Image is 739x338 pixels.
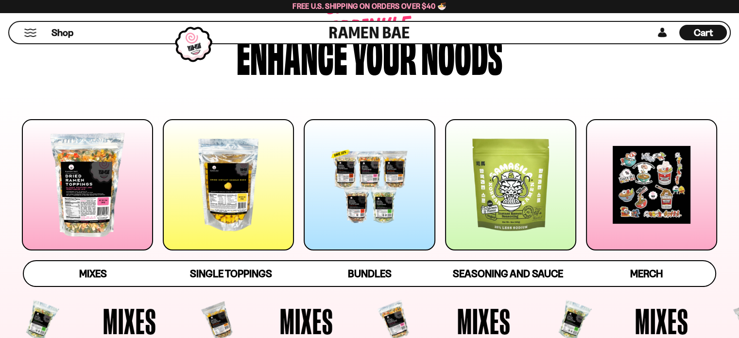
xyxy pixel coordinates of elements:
[24,261,162,286] a: Mixes
[453,267,563,280] span: Seasoning and Sauce
[421,31,502,77] div: noods
[292,1,447,11] span: Free U.S. Shipping on Orders over $40 🍜
[439,261,577,286] a: Seasoning and Sauce
[300,261,439,286] a: Bundles
[52,26,73,39] span: Shop
[162,261,300,286] a: Single Toppings
[352,31,416,77] div: your
[679,22,727,43] div: Cart
[24,29,37,37] button: Mobile Menu Trigger
[52,25,73,40] a: Shop
[630,267,662,280] span: Merch
[237,31,347,77] div: Enhance
[79,267,107,280] span: Mixes
[190,267,272,280] span: Single Toppings
[347,267,391,280] span: Bundles
[577,261,716,286] a: Merch
[694,27,713,38] span: Cart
